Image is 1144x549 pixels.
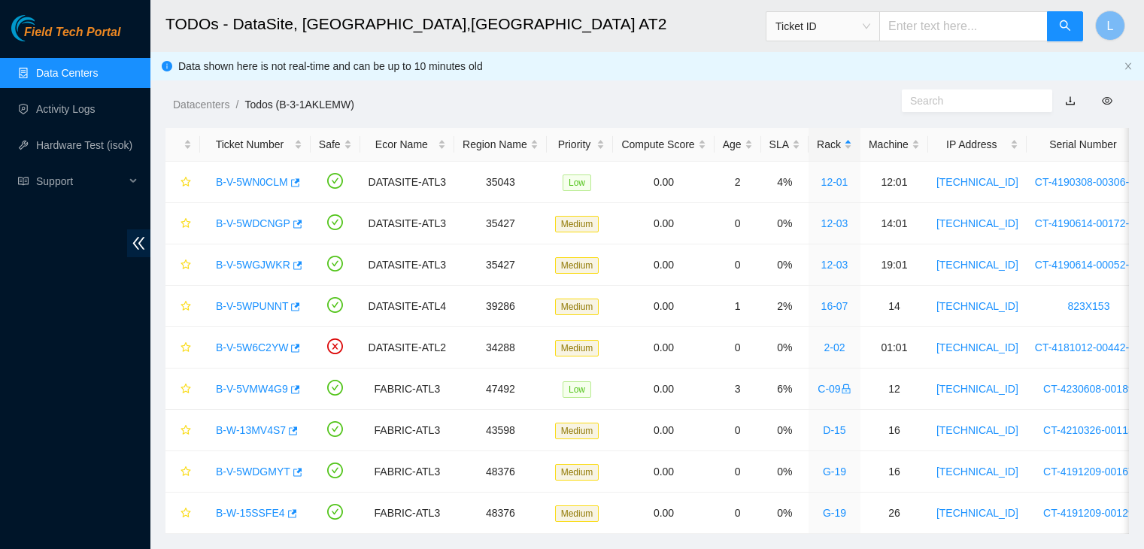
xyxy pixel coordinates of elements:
[216,217,290,229] a: B-V-5WDCNGP
[327,504,343,520] span: check-circle
[360,369,454,410] td: FABRIC-ATL3
[174,377,192,401] button: star
[860,369,928,410] td: 12
[327,297,343,313] span: check-circle
[1035,259,1142,271] a: CT-4190614-00052-N1
[821,300,848,312] a: 16-07
[761,493,809,534] td: 0%
[761,410,809,451] td: 0%
[181,342,191,354] span: star
[1043,383,1134,395] a: CT-4230608-00189
[555,299,599,315] span: Medium
[181,466,191,478] span: star
[860,244,928,286] td: 19:01
[1043,466,1134,478] a: CT-4191209-00167
[181,508,191,520] span: star
[360,203,454,244] td: DATASITE-ATL3
[127,229,150,257] span: double-left
[936,424,1018,436] a: [TECHNICAL_ID]
[613,327,714,369] td: 0.00
[216,259,290,271] a: B-V-5WGJWKR
[1035,176,1142,188] a: CT-4190308-00306-N1
[1059,20,1071,34] span: search
[555,464,599,481] span: Medium
[1102,96,1112,106] span: eye
[818,383,851,395] a: C-09lock
[613,493,714,534] td: 0.00
[327,256,343,271] span: check-circle
[879,11,1048,41] input: Enter text here...
[360,410,454,451] td: FABRIC-ATL3
[360,244,454,286] td: DATASITE-ATL3
[936,259,1018,271] a: [TECHNICAL_ID]
[216,466,290,478] a: B-V-5WDGMYT
[613,451,714,493] td: 0.00
[1035,341,1142,353] a: CT-4181012-00442-N1
[821,176,848,188] a: 12-01
[181,218,191,230] span: star
[1047,11,1083,41] button: search
[555,257,599,274] span: Medium
[454,369,547,410] td: 47492
[555,423,599,439] span: Medium
[174,294,192,318] button: star
[936,466,1018,478] a: [TECHNICAL_ID]
[216,507,285,519] a: B-W-15SSFE4
[11,27,120,47] a: Akamai TechnologiesField Tech Portal
[936,507,1018,519] a: [TECHNICAL_ID]
[11,15,76,41] img: Akamai Technologies
[823,424,845,436] a: D-15
[613,203,714,244] td: 0.00
[555,340,599,356] span: Medium
[1043,424,1134,436] a: CT-4210326-00115
[327,421,343,437] span: check-circle
[715,451,761,493] td: 0
[613,369,714,410] td: 0.00
[454,286,547,327] td: 39286
[936,300,1018,312] a: [TECHNICAL_ID]
[860,451,928,493] td: 16
[24,26,120,40] span: Field Tech Portal
[174,418,192,442] button: star
[936,217,1018,229] a: [TECHNICAL_ID]
[715,162,761,203] td: 2
[327,338,343,354] span: close-circle
[555,505,599,522] span: Medium
[181,301,191,313] span: star
[454,162,547,203] td: 35043
[235,99,238,111] span: /
[216,383,288,395] a: B-V-5VMW4G9
[715,286,761,327] td: 1
[174,253,192,277] button: star
[1067,300,1109,312] a: 823X153
[761,327,809,369] td: 0%
[216,424,286,436] a: B-W-13MV4S7
[761,244,809,286] td: 0%
[563,381,591,398] span: Low
[613,162,714,203] td: 0.00
[181,259,191,271] span: star
[613,410,714,451] td: 0.00
[1107,17,1114,35] span: L
[824,341,845,353] a: 2-02
[454,244,547,286] td: 35427
[613,244,714,286] td: 0.00
[1035,217,1142,229] a: CT-4190614-00172-N1
[36,139,132,151] a: Hardware Test (isok)
[181,425,191,437] span: star
[936,176,1018,188] a: [TECHNICAL_ID]
[823,466,846,478] a: G-19
[181,177,191,189] span: star
[555,216,599,232] span: Medium
[244,99,354,111] a: Todos (B-3-1AKLEMW)
[841,384,851,394] span: lock
[860,162,928,203] td: 12:01
[613,286,714,327] td: 0.00
[761,451,809,493] td: 0%
[327,380,343,396] span: check-circle
[715,244,761,286] td: 0
[761,162,809,203] td: 4%
[1054,89,1087,113] button: download
[860,286,928,327] td: 14
[715,410,761,451] td: 0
